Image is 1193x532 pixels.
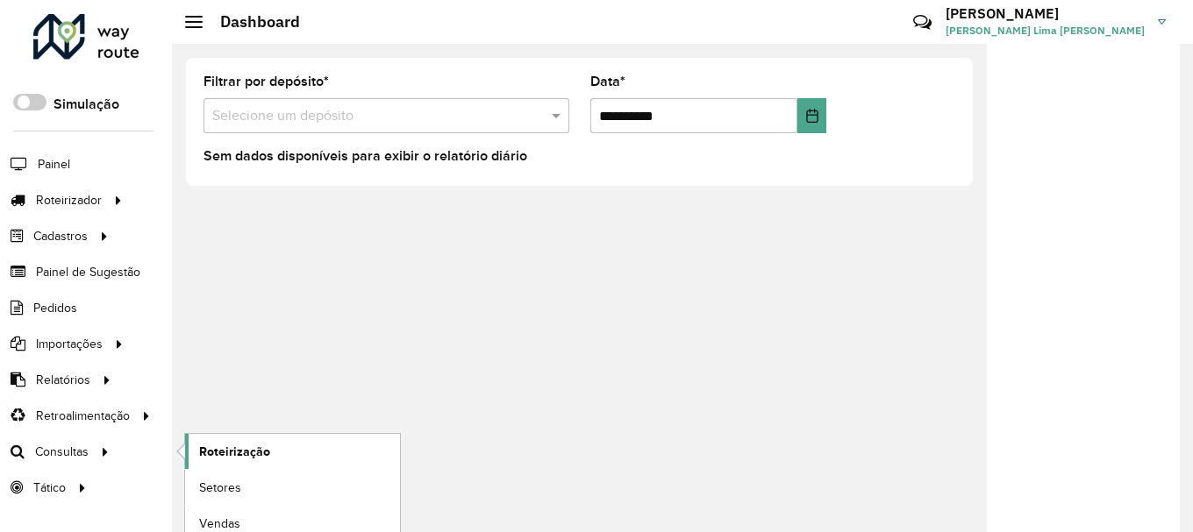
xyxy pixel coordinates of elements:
a: Setores [185,470,400,505]
label: Data [590,71,625,92]
button: Choose Date [797,98,826,133]
a: Roteirização [185,434,400,469]
span: Cadastros [33,227,88,245]
label: Sem dados disponíveis para exibir o relatório diário [204,145,527,167]
span: Roteirizador [36,191,102,209]
span: Retroalimentação [36,407,130,425]
span: Setores [199,479,241,497]
h2: Dashboard [203,12,300,32]
label: Filtrar por depósito [204,71,329,92]
span: Painel [38,155,70,174]
span: Tático [33,479,66,497]
a: Contato Rápido [904,4,941,41]
span: [PERSON_NAME] Lima [PERSON_NAME] [946,23,1145,39]
span: Consultas [35,443,89,461]
h3: [PERSON_NAME] [946,5,1145,22]
span: Painel de Sugestão [36,263,140,281]
span: Importações [36,335,103,353]
label: Simulação [54,94,119,115]
span: Roteirização [199,443,270,461]
span: Relatórios [36,371,90,389]
span: Pedidos [33,299,77,317]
